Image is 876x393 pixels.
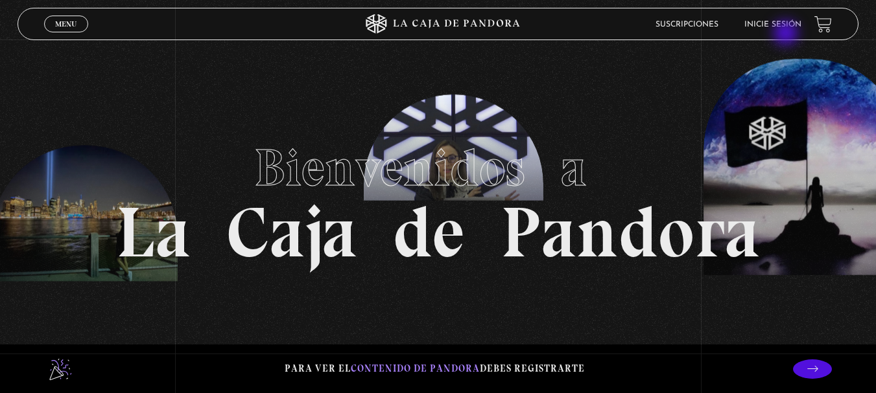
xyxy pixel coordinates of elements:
[351,363,480,374] span: contenido de Pandora
[51,31,81,40] span: Cerrar
[656,21,718,28] a: Suscripciones
[285,360,585,377] p: Para ver el debes registrarte
[116,126,760,268] h1: La Caja de Pandora
[55,20,77,28] span: Menu
[814,16,832,33] a: View your shopping cart
[254,137,622,199] span: Bienvenidos a
[744,21,801,28] a: Inicie sesión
